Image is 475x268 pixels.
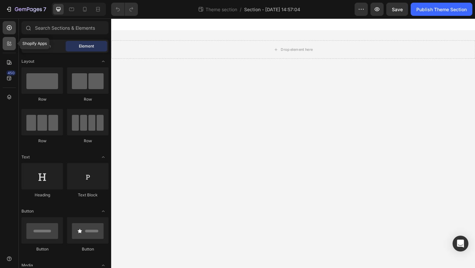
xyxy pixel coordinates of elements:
[79,43,94,49] span: Element
[111,18,475,268] iframe: Design area
[67,192,109,198] div: Text Block
[98,152,109,162] span: Toggle open
[21,208,34,214] span: Button
[392,7,403,12] span: Save
[21,246,63,252] div: Button
[386,3,408,16] button: Save
[21,138,63,144] div: Row
[244,6,300,13] span: Section - [DATE] 14:57:04
[416,6,467,13] div: Publish Theme Section
[240,6,241,13] span: /
[184,31,219,36] div: Drop element here
[21,58,34,64] span: Layout
[3,3,49,16] button: 7
[411,3,472,16] button: Publish Theme Section
[67,96,109,102] div: Row
[21,21,109,34] input: Search Sections & Elements
[21,96,63,102] div: Row
[98,206,109,217] span: Toggle open
[21,192,63,198] div: Heading
[453,236,468,251] div: Open Intercom Messenger
[67,246,109,252] div: Button
[6,70,16,76] div: 450
[21,154,30,160] span: Text
[111,3,138,16] div: Undo/Redo
[43,5,46,13] p: 7
[204,6,238,13] span: Theme section
[98,56,109,67] span: Toggle open
[67,138,109,144] div: Row
[37,43,51,49] span: Section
